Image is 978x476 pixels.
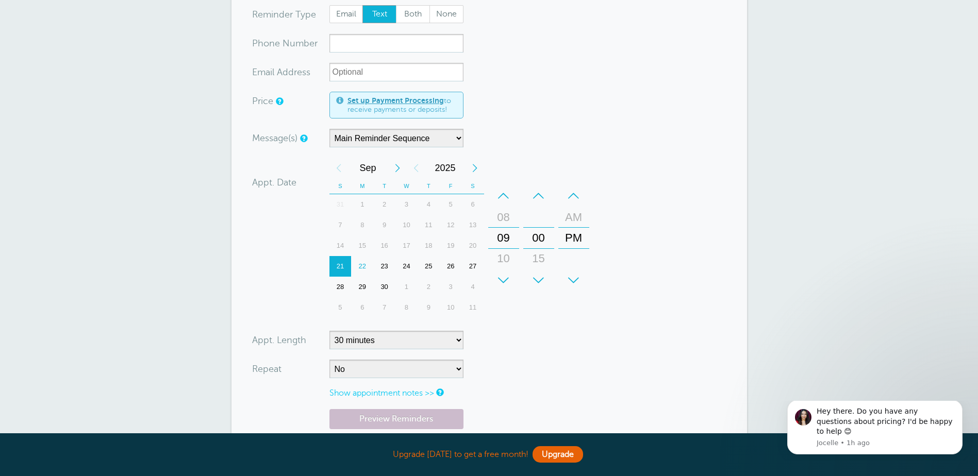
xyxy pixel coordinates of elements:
[395,277,418,297] div: Wednesday, October 1
[466,158,484,178] div: Next Year
[440,215,462,235] div: Friday, September 12
[418,178,440,194] th: T
[329,409,463,429] a: Preview Reminders
[373,277,395,297] div: Tuesday, September 30
[276,98,282,105] a: An optional price for the appointment. If you set a price, you can include a payment link in your...
[231,444,747,466] div: Upgrade [DATE] to get a free month!
[373,256,395,277] div: Tuesday, September 23
[395,178,418,194] th: W
[430,6,463,23] span: None
[418,256,440,277] div: 25
[395,235,418,256] div: 17
[252,133,297,143] label: Message(s)
[396,6,429,23] span: Both
[329,178,352,194] th: S
[329,194,352,215] div: Sunday, August 31
[440,277,462,297] div: 3
[329,277,352,297] div: 28
[418,194,440,215] div: 4
[351,235,373,256] div: Monday, September 15
[351,256,373,277] div: Today, Monday, September 22
[351,235,373,256] div: 15
[347,96,444,105] a: Set up Payment Processing
[440,277,462,297] div: Friday, October 3
[561,207,586,228] div: AM
[491,207,516,228] div: 08
[533,446,583,463] a: Upgrade
[462,297,484,318] div: Saturday, October 11
[462,297,484,318] div: 11
[252,335,306,345] label: Appt. Length
[373,277,395,297] div: 30
[45,6,183,36] div: Message content
[462,215,484,235] div: 13
[526,228,551,248] div: 00
[395,256,418,277] div: 24
[388,158,407,178] div: Next Month
[418,215,440,235] div: Thursday, September 11
[329,215,352,235] div: 7
[362,5,396,24] label: Text
[395,256,418,277] div: Wednesday, September 24
[395,297,418,318] div: Wednesday, October 8
[329,297,352,318] div: 5
[772,401,978,461] iframe: Intercom notifications message
[252,67,270,77] span: Ema
[440,194,462,215] div: 5
[440,194,462,215] div: Friday, September 5
[462,277,484,297] div: Saturday, October 4
[396,5,430,24] label: Both
[252,178,296,187] label: Appt. Date
[351,215,373,235] div: 8
[351,194,373,215] div: Monday, September 1
[462,194,484,215] div: Saturday, September 6
[329,235,352,256] div: Sunday, September 14
[348,158,388,178] span: September
[418,297,440,318] div: Thursday, October 9
[351,277,373,297] div: 29
[523,185,554,291] div: Minutes
[252,34,329,53] div: mber
[373,256,395,277] div: 23
[418,235,440,256] div: Thursday, September 18
[300,135,306,142] a: Simple templates and custom messages will use the reminder schedule set under Settings > Reminder...
[351,297,373,318] div: Monday, October 6
[373,235,395,256] div: 16
[440,256,462,277] div: 26
[45,6,183,36] div: Hey there. Do you have any questions about pricing? I'd be happy to help 😊
[395,194,418,215] div: Wednesday, September 3
[373,297,395,318] div: 7
[23,8,40,25] img: Profile image for Jocelle
[462,215,484,235] div: Saturday, September 13
[373,215,395,235] div: 9
[462,235,484,256] div: 20
[440,256,462,277] div: Friday, September 26
[329,215,352,235] div: Sunday, September 7
[418,256,440,277] div: Thursday, September 25
[351,256,373,277] div: 22
[418,277,440,297] div: 2
[418,235,440,256] div: 18
[395,215,418,235] div: Wednesday, September 10
[526,269,551,290] div: 30
[270,67,294,77] span: il Add
[330,6,363,23] span: Email
[395,277,418,297] div: 1
[418,215,440,235] div: 11
[252,10,316,19] label: Reminder Type
[252,364,281,373] label: Repeat
[462,256,484,277] div: Saturday, September 27
[329,235,352,256] div: 14
[329,158,348,178] div: Previous Month
[436,389,442,396] a: Notes are for internal use only, and are not visible to your clients.
[395,215,418,235] div: 10
[351,194,373,215] div: 1
[329,277,352,297] div: Sunday, September 28
[462,235,484,256] div: Saturday, September 20
[429,5,463,24] label: None
[373,194,395,215] div: Tuesday, September 2
[252,39,269,48] span: Pho
[252,63,329,81] div: ress
[373,215,395,235] div: Tuesday, September 9
[462,256,484,277] div: 27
